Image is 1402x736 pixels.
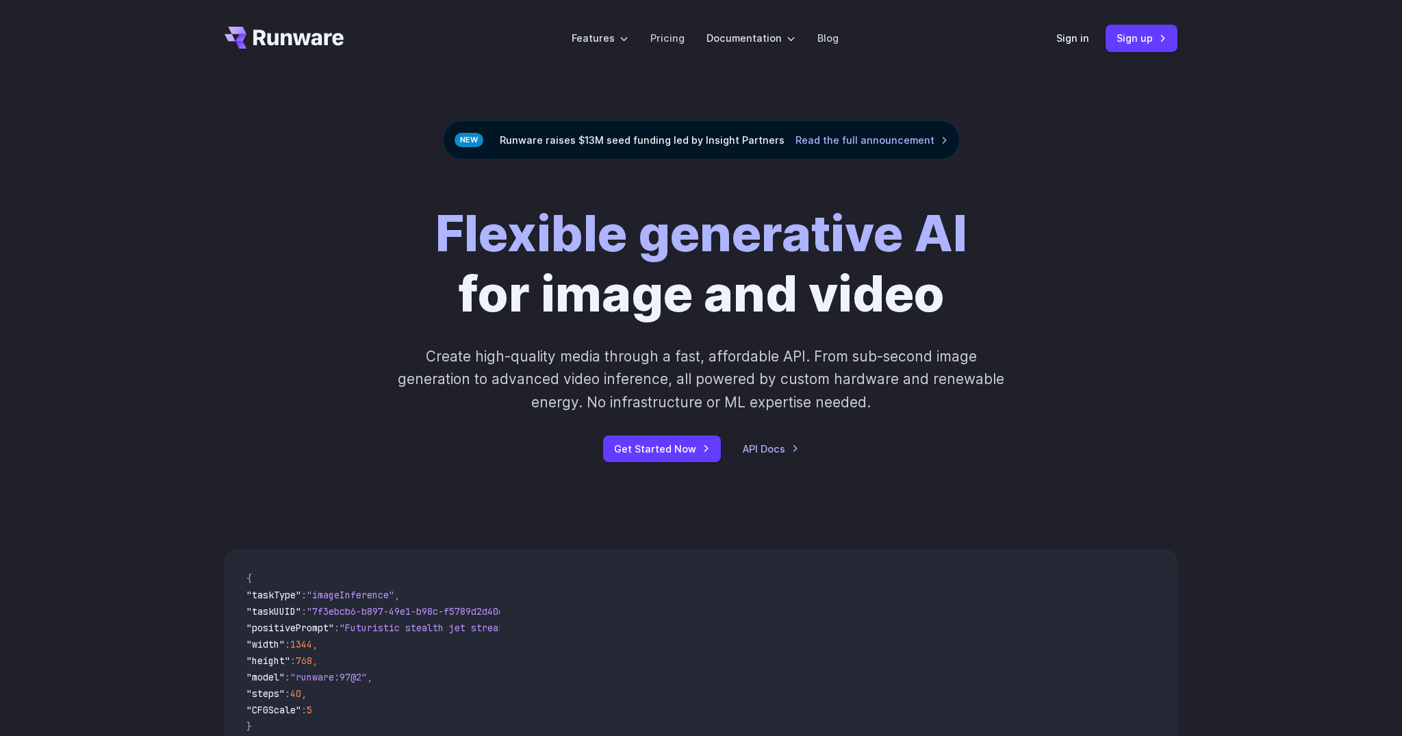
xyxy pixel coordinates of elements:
[435,203,967,264] strong: Flexible generative AI
[443,120,960,160] div: Runware raises $13M seed funding led by Insight Partners
[301,589,307,601] span: :
[246,687,285,700] span: "steps"
[246,720,252,733] span: }
[290,638,312,650] span: 1344
[334,622,340,634] span: :
[301,605,307,618] span: :
[301,704,307,716] span: :
[307,589,394,601] span: "imageInference"
[301,687,307,700] span: ,
[290,671,367,683] span: "runware:97@2"
[285,671,290,683] span: :
[795,132,948,148] a: Read the full announcement
[435,203,967,323] h1: for image and video
[743,441,799,457] a: API Docs
[246,572,252,585] span: {
[394,589,400,601] span: ,
[296,655,312,667] span: 768
[572,30,628,46] label: Features
[312,655,318,667] span: ,
[246,655,290,667] span: "height"
[706,30,795,46] label: Documentation
[817,30,839,46] a: Blog
[285,687,290,700] span: :
[340,622,838,634] span: "Futuristic stealth jet streaking through a neon-lit cityscape with glowing purple exhaust"
[290,687,301,700] span: 40
[396,345,1006,414] p: Create high-quality media through a fast, affordable API. From sub-second image generation to adv...
[246,622,334,634] span: "positivePrompt"
[367,671,372,683] span: ,
[312,638,318,650] span: ,
[225,27,344,49] a: Go to /
[246,704,301,716] span: "CFGScale"
[603,435,721,462] a: Get Started Now
[307,605,515,618] span: "7f3ebcb6-b897-49e1-b98c-f5789d2d40d7"
[307,704,312,716] span: 5
[246,671,285,683] span: "model"
[246,605,301,618] span: "taskUUID"
[246,589,301,601] span: "taskType"
[246,638,285,650] span: "width"
[650,30,685,46] a: Pricing
[290,655,296,667] span: :
[285,638,290,650] span: :
[1106,25,1177,51] a: Sign up
[1056,30,1089,46] a: Sign in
